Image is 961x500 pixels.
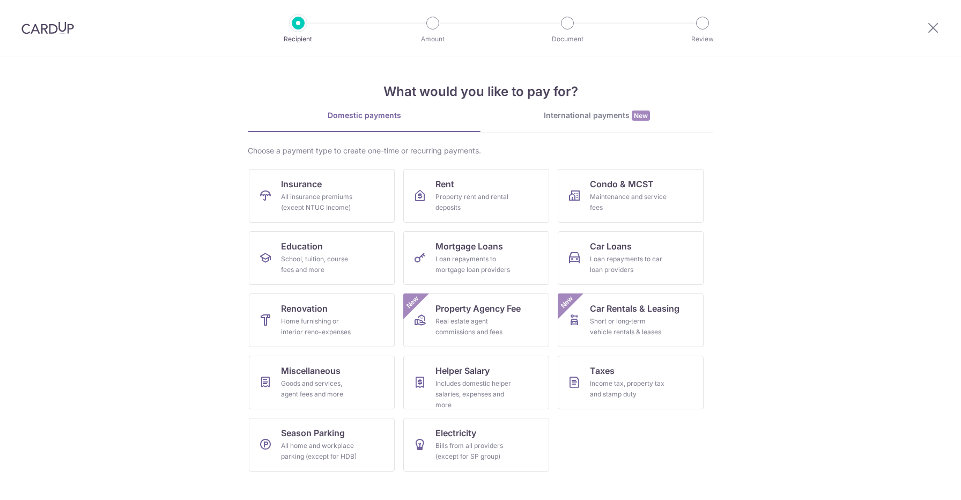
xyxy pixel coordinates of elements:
[258,34,338,45] p: Recipient
[435,178,454,190] span: Rent
[663,34,742,45] p: Review
[435,254,513,275] div: Loan repayments to mortgage loan providers
[632,111,650,121] span: New
[590,316,667,337] div: Short or long‑term vehicle rentals & leases
[248,145,713,156] div: Choose a payment type to create one-time or recurring payments.
[393,34,472,45] p: Amount
[249,231,395,285] a: EducationSchool, tuition, course fees and more
[435,192,513,213] div: Property rent and rental deposits
[281,254,358,275] div: School, tuition, course fees and more
[435,440,513,462] div: Bills from all providers (except for SP group)
[281,316,358,337] div: Home furnishing or interior reno-expenses
[21,21,74,34] img: CardUp
[590,254,667,275] div: Loan repayments to car loan providers
[249,169,395,223] a: InsuranceAll insurance premiums (except NTUC Income)
[249,356,395,409] a: MiscellaneousGoods and services, agent fees and more
[590,192,667,213] div: Maintenance and service fees
[248,110,480,121] div: Domestic payments
[403,356,549,409] a: Helper SalaryIncludes domestic helper salaries, expenses and more
[558,231,704,285] a: Car LoansLoan repayments to car loan providers
[480,110,713,121] div: International payments
[558,169,704,223] a: Condo & MCSTMaintenance and service fees
[528,34,607,45] p: Document
[590,378,667,400] div: Income tax, property tax and stamp duty
[403,293,549,347] a: Property Agency FeeReal estate agent commissions and feesNew
[590,240,632,253] span: Car Loans
[558,293,576,311] span: New
[281,178,322,190] span: Insurance
[558,356,704,409] a: TaxesIncome tax, property tax and stamp duty
[249,293,395,347] a: RenovationHome furnishing or interior reno-expenses
[249,418,395,472] a: Season ParkingAll home and workplace parking (except for HDB)
[892,468,950,495] iframe: Opens a widget where you can find more information
[590,302,679,315] span: Car Rentals & Leasing
[281,427,345,439] span: Season Parking
[590,364,615,377] span: Taxes
[558,293,704,347] a: Car Rentals & LeasingShort or long‑term vehicle rentals & leasesNew
[435,316,513,337] div: Real estate agent commissions and fees
[435,378,513,410] div: Includes domestic helper salaries, expenses and more
[435,364,490,377] span: Helper Salary
[435,427,476,439] span: Electricity
[281,302,328,315] span: Renovation
[281,364,341,377] span: Miscellaneous
[590,178,654,190] span: Condo & MCST
[435,240,503,253] span: Mortgage Loans
[435,302,521,315] span: Property Agency Fee
[281,378,358,400] div: Goods and services, agent fees and more
[281,192,358,213] div: All insurance premiums (except NTUC Income)
[403,418,549,472] a: ElectricityBills from all providers (except for SP group)
[404,293,422,311] span: New
[248,82,713,101] h4: What would you like to pay for?
[281,240,323,253] span: Education
[281,440,358,462] div: All home and workplace parking (except for HDB)
[403,231,549,285] a: Mortgage LoansLoan repayments to mortgage loan providers
[403,169,549,223] a: RentProperty rent and rental deposits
